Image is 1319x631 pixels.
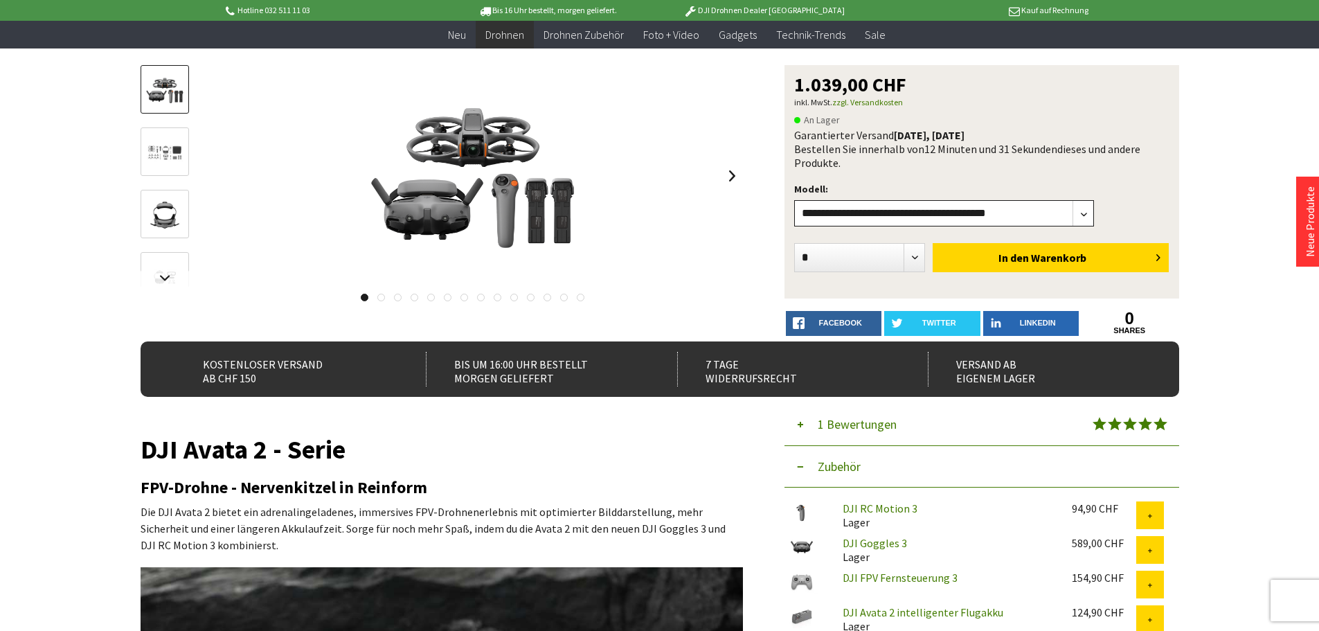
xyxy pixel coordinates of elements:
[145,70,185,110] img: Vorschau: DJI Avata 2 - Serie
[544,28,624,42] span: Drohnen Zubehör
[786,311,882,336] a: facebook
[784,605,819,628] img: DJI Avata 2 intelligenter Flugakku
[843,536,907,550] a: DJI Goggles 3
[922,319,956,327] span: twitter
[440,2,656,19] p: Bis 16 Uhr bestellt, morgen geliefert.
[894,128,964,142] b: [DATE], [DATE]
[141,479,743,497] h2: FPV-Drohne - Nervenkitzel in Reinform
[794,112,840,128] span: An Lager
[784,446,1179,488] button: Zubehör
[832,97,903,107] a: zzgl. Versandkosten
[448,28,466,42] span: Neu
[438,21,476,49] a: Neu
[794,181,1169,197] p: Modell:
[677,352,898,386] div: 7 Tage Widerrufsrecht
[855,21,895,49] a: Sale
[634,21,709,49] a: Foto + Video
[983,311,1079,336] a: LinkedIn
[1082,311,1178,326] a: 0
[534,21,634,49] a: Drohnen Zubehör
[1072,571,1136,585] div: 154,90 CHF
[933,243,1169,272] button: In den Warenkorb
[998,251,1029,265] span: In den
[843,571,958,585] a: DJI FPV Fernsteuerung 3
[426,352,647,386] div: Bis um 16:00 Uhr bestellt Morgen geliefert
[784,404,1179,446] button: 1 Bewertungen
[843,605,1003,619] a: DJI Avata 2 intelligenter Flugakku
[709,21,766,49] a: Gadgets
[141,504,743,553] p: Die DJI Avata 2 bietet ein adrenalingeladenes, immersives FPV-Drohnenerlebnis mit optimierter Bil...
[776,28,845,42] span: Technik-Trends
[884,311,980,336] a: twitter
[794,94,1169,111] p: inkl. MwSt.
[1303,186,1317,257] a: Neue Produkte
[928,352,1149,386] div: Versand ab eigenem Lager
[1082,326,1178,335] a: shares
[1072,501,1136,515] div: 94,90 CHF
[643,28,699,42] span: Foto + Video
[843,501,917,515] a: DJI RC Motion 3
[819,319,862,327] span: facebook
[832,536,1061,564] div: Lager
[141,440,743,459] h1: DJI Avata 2 - Serie
[865,28,886,42] span: Sale
[719,28,757,42] span: Gadgets
[794,75,906,94] span: 1.039,00 CHF
[832,501,1061,529] div: Lager
[794,128,1169,170] div: Garantierter Versand Bestellen Sie innerhalb von dieses und andere Produkte.
[1020,319,1056,327] span: LinkedIn
[1072,536,1136,550] div: 589,00 CHF
[362,65,584,287] img: DJI Avata 2 - Serie
[924,142,1057,156] span: 12 Minuten und 31 Sekunden
[784,536,819,559] img: DJI Goggles 3
[784,501,819,524] img: DJI RC Motion 3
[872,2,1088,19] p: Kauf auf Rechnung
[485,28,524,42] span: Drohnen
[476,21,534,49] a: Drohnen
[784,571,819,594] img: DJI FPV Fernsteuerung 3
[656,2,872,19] p: DJI Drohnen Dealer [GEOGRAPHIC_DATA]
[766,21,855,49] a: Technik-Trends
[1031,251,1086,265] span: Warenkorb
[175,352,396,386] div: Kostenloser Versand ab CHF 150
[1072,605,1136,619] div: 124,90 CHF
[224,2,440,19] p: Hotline 032 511 11 03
